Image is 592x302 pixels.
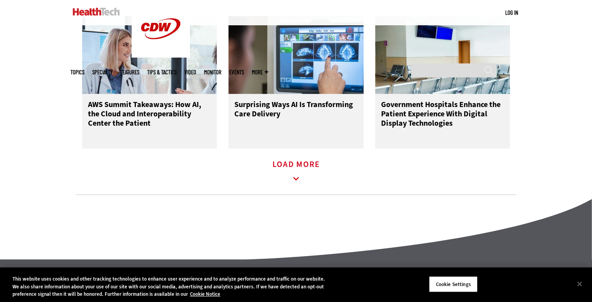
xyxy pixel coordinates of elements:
a: Load More [272,162,320,183]
h3: Government Hospitals Enhance the Patient Experience With Digital Display Technologies [381,100,504,131]
a: Tips & Tactics [147,69,177,75]
a: Events [229,69,244,75]
a: Empty seats in hospital waiting room with a television monitor. Government Hospitals Enhance the ... [375,16,510,149]
span: More [252,69,268,75]
a: Features [120,69,139,75]
button: Cookie Settings [429,276,478,292]
a: Log in [505,9,518,16]
a: Xray machine in hospital Surprising Ways AI Is Transforming Care Delivery [228,16,364,149]
img: Home [73,8,120,16]
a: MonITor [204,69,221,75]
button: Close [571,275,588,292]
h3: Surprising Ways AI Is Transforming Care Delivery [234,100,358,131]
h3: AWS Summit Takeaways: How AI, the Cloud and Interoperability Center the Patient [88,100,211,131]
div: This website uses cookies and other tracking technologies to enhance user experience and to analy... [12,275,326,298]
div: User menu [505,9,518,17]
span: Topics [70,69,84,75]
a: Video [184,69,196,75]
a: More information about your privacy [190,291,220,297]
span: Specialty [92,69,112,75]
a: CDW [132,51,190,60]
